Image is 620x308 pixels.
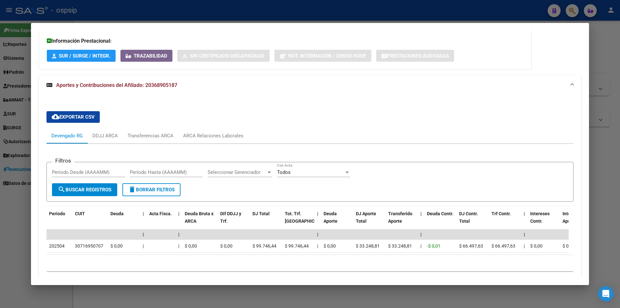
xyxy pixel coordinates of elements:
[459,211,478,224] span: DJ Contr. Total
[356,243,380,249] span: $ 33.248,81
[39,75,581,96] mat-expansion-panel-header: Aportes y Contribuciones del Afiliado: 20368905187
[563,211,582,224] span: Intereses Aporte
[46,111,100,123] button: Exportar CSV
[178,232,180,237] span: |
[324,211,337,224] span: Deuda Aporte
[427,243,440,249] span: -$ 0,01
[52,114,95,120] span: Exportar CSV
[120,50,172,62] button: Trazabilidad
[530,211,550,224] span: Intereses Contr.
[220,211,241,224] span: Dif DDJJ y Trf.
[128,132,173,139] div: Transferencias ARCA
[72,207,108,235] datatable-header-cell: CUIT
[110,211,124,216] span: Deuda
[457,207,489,235] datatable-header-cell: DJ Contr. Total
[177,50,270,62] button: Sin Certificado Discapacidad
[75,211,85,216] span: CUIT
[356,211,376,224] span: DJ Aporte Total
[58,186,66,193] mat-icon: search
[46,207,72,235] datatable-header-cell: Período
[387,53,449,59] span: Prestaciones Auditadas
[185,243,197,249] span: $ 0,00
[218,207,250,235] datatable-header-cell: Dif DDJJ y Trf.
[185,211,213,224] span: Deuda Bruta x ARCA
[250,207,282,235] datatable-header-cell: DJ Total
[128,187,175,193] span: Borrar Filtros
[92,132,118,139] div: DDJJ ARCA
[317,243,318,249] span: |
[317,232,318,237] span: |
[75,242,103,250] div: 30716950707
[285,243,309,249] span: $ 99.746,44
[108,207,140,235] datatable-header-cell: Deuda
[386,207,418,235] datatable-header-cell: Transferido Aporte
[128,186,136,193] mat-icon: delete
[274,50,371,62] button: Not. Internacion / Censo Hosp.
[140,207,147,235] datatable-header-cell: |
[598,286,614,302] div: Open Intercom Messenger
[49,211,65,216] span: Período
[524,211,525,216] span: |
[353,207,386,235] datatable-header-cell: DJ Aporte Total
[52,183,117,196] button: Buscar Registros
[122,183,181,196] button: Borrar Filtros
[388,211,412,224] span: Transferido Aporte
[521,207,528,235] datatable-header-cell: |
[59,53,110,59] span: SUR / SURGE / INTEGR.
[178,243,179,249] span: |
[491,243,515,249] span: $ 66.497,63
[288,53,366,59] span: Not. Internacion / Censo Hosp.
[285,211,329,224] span: Tot. Trf. [GEOGRAPHIC_DATA]
[324,243,336,249] span: $ 0,00
[491,211,511,216] span: Trf Contr.
[317,211,318,216] span: |
[182,207,218,235] datatable-header-cell: Deuda Bruta x ARCA
[190,53,264,59] span: Sin Certificado Discapacidad
[149,211,172,216] span: Acta Fisca.
[418,207,424,235] datatable-header-cell: |
[47,37,524,45] h3: Información Prestacional:
[253,211,270,216] span: DJ Total
[459,243,483,249] span: $ 66.497,63
[134,53,167,59] span: Trazabilidad
[424,207,457,235] datatable-header-cell: Deuda Contr.
[420,243,421,249] span: |
[52,113,59,121] mat-icon: cloud_download
[315,207,321,235] datatable-header-cell: |
[528,207,560,235] datatable-header-cell: Intereses Contr.
[178,211,180,216] span: |
[530,243,542,249] span: $ 0,00
[58,187,111,193] span: Buscar Registros
[388,243,412,249] span: $ 33.248,81
[110,243,123,249] span: $ 0,00
[282,207,315,235] datatable-header-cell: Tot. Trf. Bruto
[563,243,575,249] span: $ 0,00
[143,232,144,237] span: |
[56,82,177,88] span: Aportes y Contribuciones del Afiliado: 20368905187
[52,157,74,164] h3: Filtros
[277,169,291,175] span: Todos
[420,232,422,237] span: |
[253,243,276,249] span: $ 99.746,44
[220,243,232,249] span: $ 0,00
[376,50,454,62] button: Prestaciones Auditadas
[143,211,144,216] span: |
[321,207,353,235] datatable-header-cell: Deuda Aporte
[39,96,581,286] div: Aportes y Contribuciones del Afiliado: 20368905187
[524,232,525,237] span: |
[51,132,83,139] div: Devengado RG
[143,243,144,249] span: |
[183,132,243,139] div: ARCA Relaciones Laborales
[147,207,176,235] datatable-header-cell: Acta Fisca.
[489,207,521,235] datatable-header-cell: Trf Contr.
[47,50,116,62] button: SUR / SURGE / INTEGR.
[560,207,592,235] datatable-header-cell: Intereses Aporte
[176,207,182,235] datatable-header-cell: |
[208,169,266,175] span: Seleccionar Gerenciador
[427,211,453,216] span: Deuda Contr.
[420,211,422,216] span: |
[524,243,525,249] span: |
[49,243,65,249] span: 202504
